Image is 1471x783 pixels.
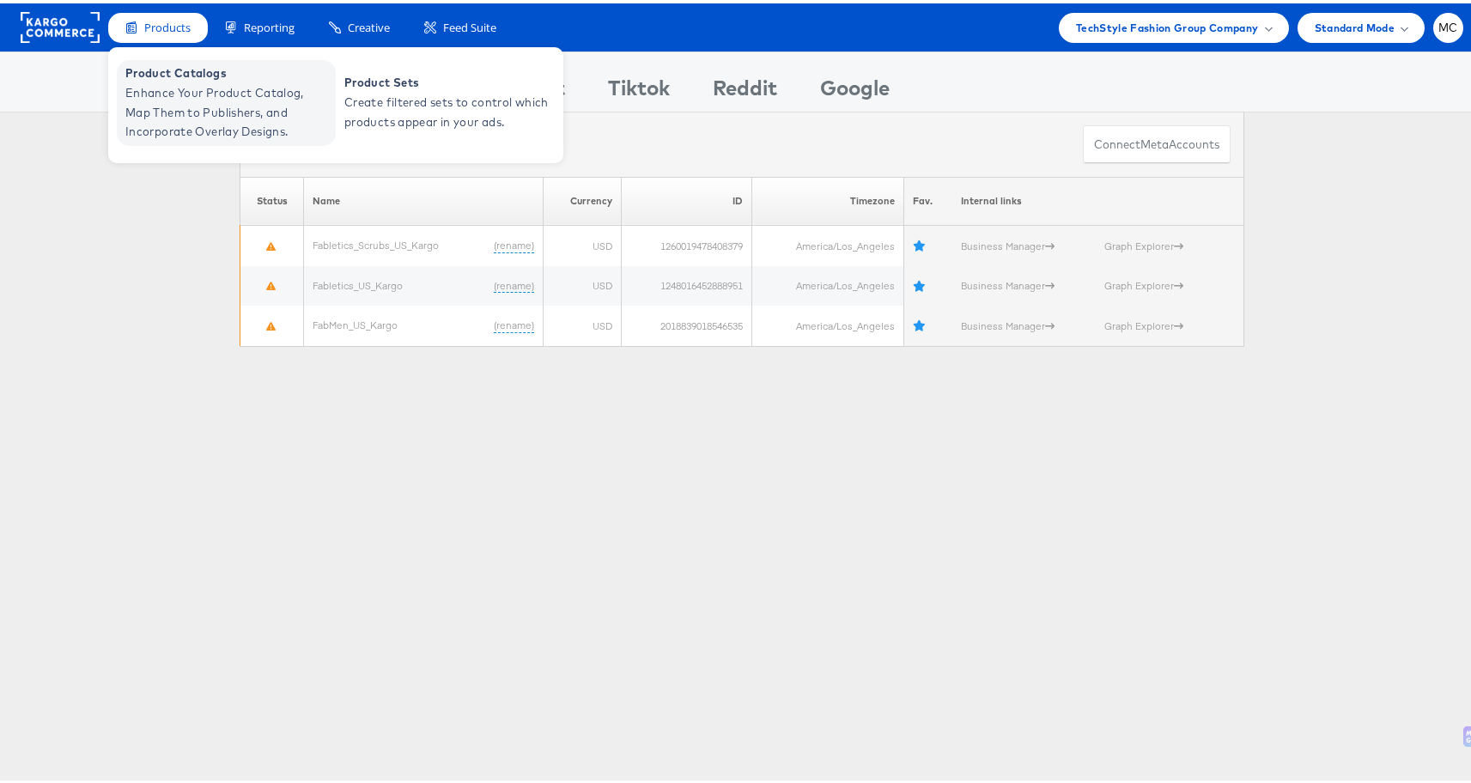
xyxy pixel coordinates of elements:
span: Feed Suite [443,16,496,33]
th: Status [240,173,304,222]
div: Reddit [713,70,777,108]
th: ID [622,173,752,222]
a: Business Manager [961,316,1055,329]
a: (rename) [494,235,534,250]
th: Name [304,173,544,222]
a: Business Manager [961,236,1055,249]
a: Fabletics_Scrubs_US_Kargo [313,235,439,248]
a: FabMen_US_Kargo [313,315,398,328]
span: Creative [348,16,390,33]
td: America/Los_Angeles [752,222,904,263]
td: USD [544,222,622,263]
td: America/Los_Angeles [752,302,904,343]
a: Graph Explorer [1104,316,1183,329]
a: Product Catalogs Enhance Your Product Catalog, Map Them to Publishers, and Incorporate Overlay De... [117,57,336,143]
td: USD [544,263,622,303]
span: meta [1140,133,1169,149]
a: (rename) [494,276,534,290]
span: MC [1438,19,1458,30]
a: Fabletics_US_Kargo [313,276,403,288]
td: 1260019478408379 [622,222,752,263]
a: Graph Explorer [1104,236,1183,249]
a: Business Manager [961,276,1055,288]
td: USD [544,302,622,343]
span: Product Catalogs [125,60,331,80]
span: Enhance Your Product Catalog, Map Them to Publishers, and Incorporate Overlay Designs. [125,80,331,138]
th: Currency [544,173,622,222]
td: 1248016452888951 [622,263,752,303]
span: TechStyle Fashion Group Company [1076,15,1259,33]
td: America/Los_Angeles [752,263,904,303]
div: Tiktok [608,70,670,108]
div: Google [820,70,890,108]
button: ConnectmetaAccounts [1083,122,1231,161]
span: Reporting [244,16,295,33]
a: Graph Explorer [1104,276,1183,288]
span: Product Sets [344,70,550,89]
a: (rename) [494,315,534,330]
span: Create filtered sets to control which products appear in your ads. [344,89,550,129]
td: 2018839018546535 [622,302,752,343]
span: Standard Mode [1315,15,1395,33]
th: Timezone [752,173,904,222]
span: Products [144,16,191,33]
a: Product Sets Create filtered sets to control which products appear in your ads. [336,57,555,143]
